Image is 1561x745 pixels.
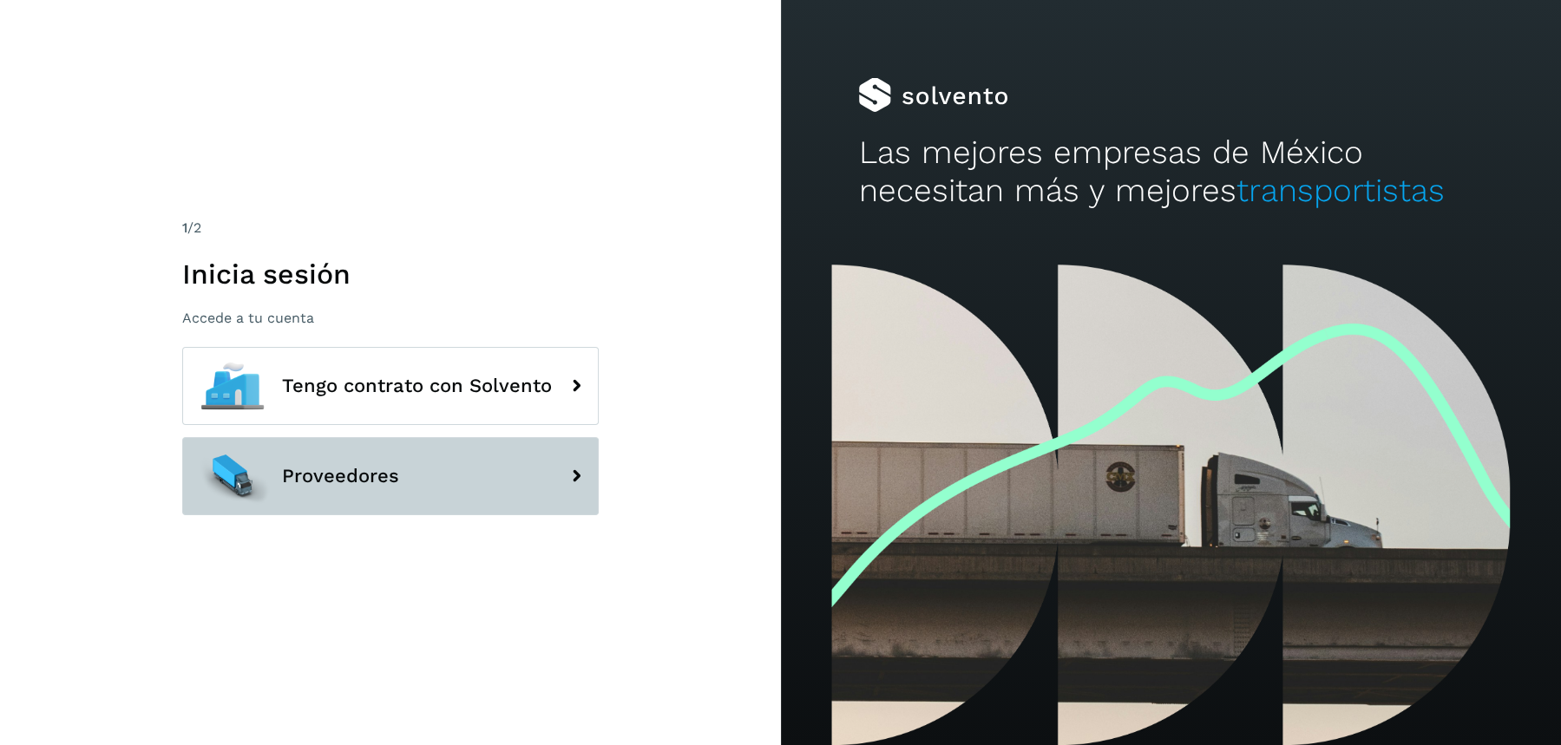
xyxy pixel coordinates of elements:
button: Proveedores [182,437,599,515]
div: /2 [182,218,599,239]
span: 1 [182,219,187,236]
button: Tengo contrato con Solvento [182,347,599,425]
h1: Inicia sesión [182,258,599,291]
p: Accede a tu cuenta [182,310,599,326]
span: Tengo contrato con Solvento [282,376,552,396]
span: transportistas [1236,172,1444,209]
span: Proveedores [282,466,399,487]
h2: Las mejores empresas de México necesitan más y mejores [858,134,1483,211]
